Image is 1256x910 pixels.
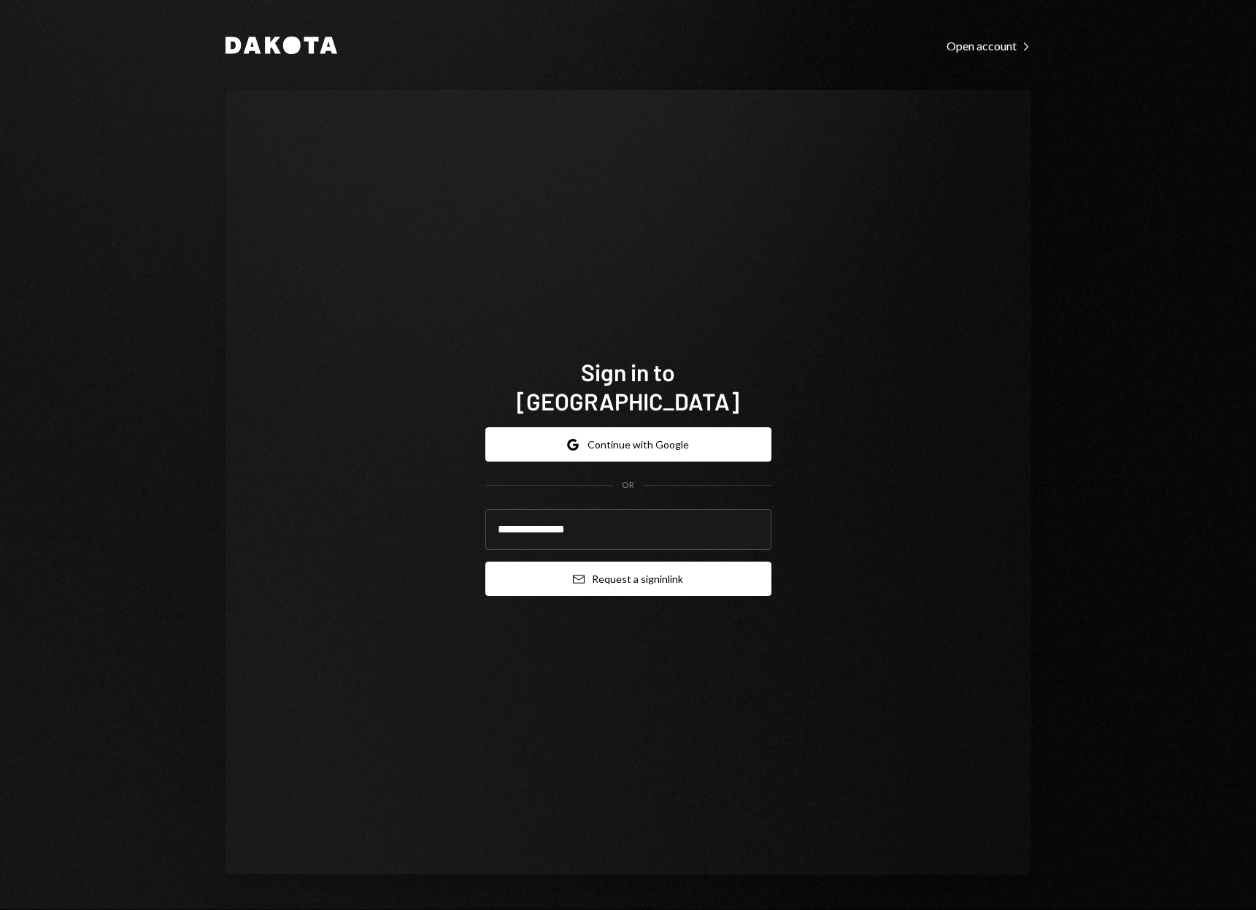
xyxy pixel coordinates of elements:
button: Request a signinlink [485,562,771,596]
div: Open account [947,39,1031,53]
h1: Sign in to [GEOGRAPHIC_DATA] [485,357,771,416]
button: Continue with Google [485,427,771,462]
div: OR [622,479,634,492]
a: Open account [947,37,1031,53]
